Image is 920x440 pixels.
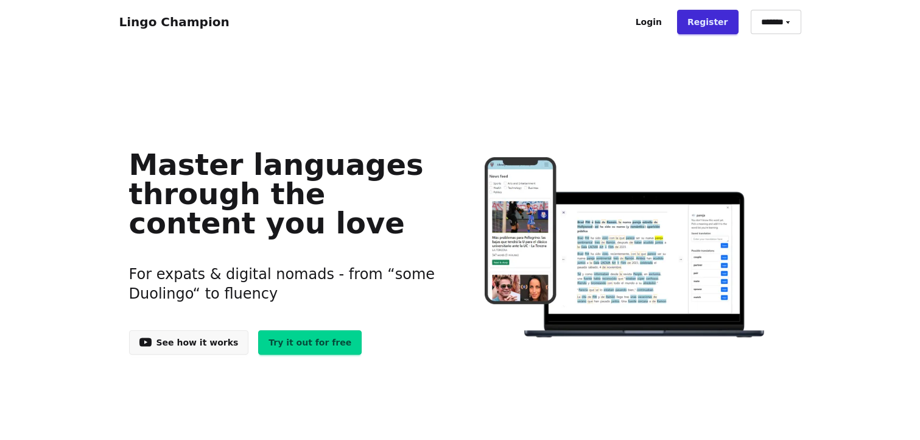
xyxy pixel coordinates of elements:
[625,10,672,34] a: Login
[677,10,739,34] a: Register
[129,330,249,355] a: See how it works
[129,150,441,238] h1: Master languages through the content you love
[258,330,362,355] a: Try it out for free
[460,157,791,339] img: Learn languages online
[119,15,230,29] a: Lingo Champion
[129,250,441,318] h3: For expats & digital nomads - from “some Duolingo“ to fluency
